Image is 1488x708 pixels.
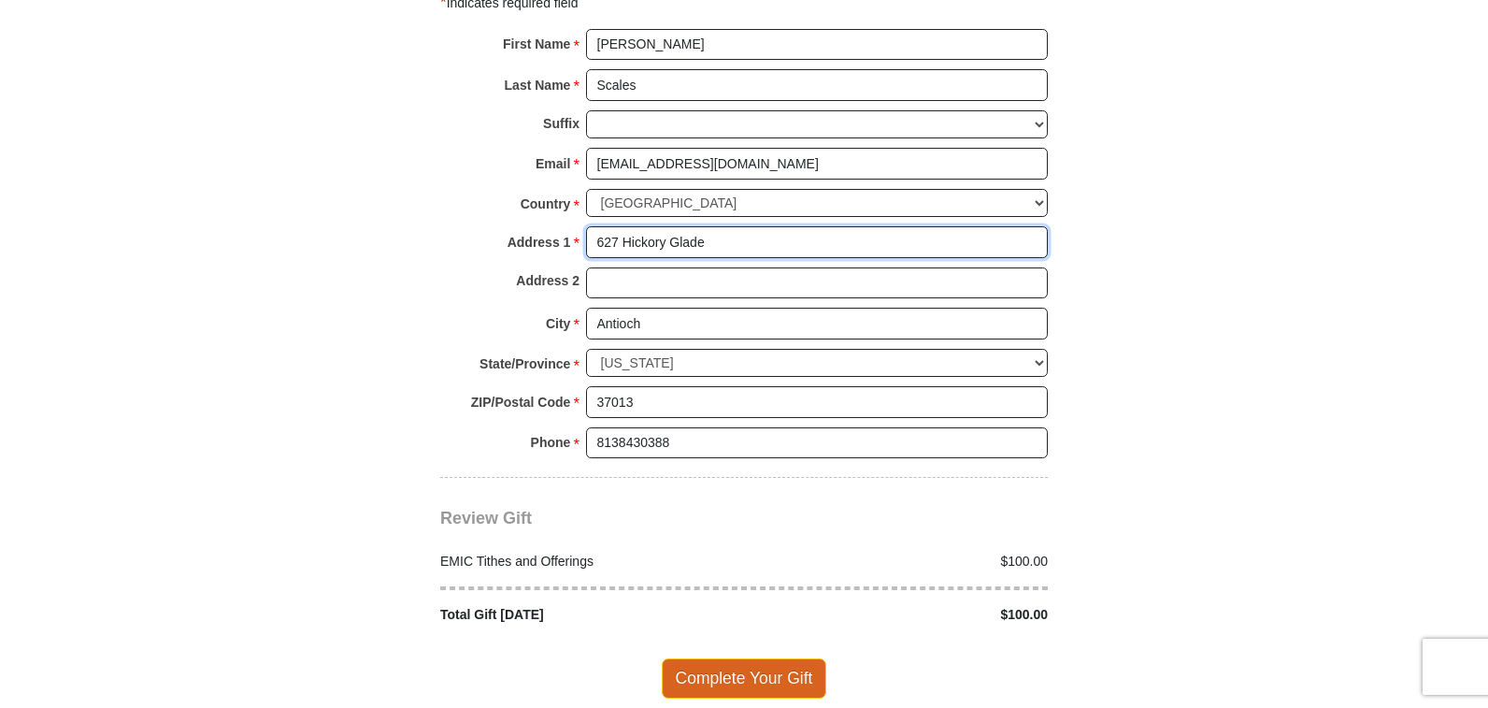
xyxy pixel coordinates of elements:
[546,311,570,337] strong: City
[479,351,570,377] strong: State/Province
[505,72,571,98] strong: Last Name
[508,229,571,255] strong: Address 1
[536,151,570,177] strong: Email
[440,509,532,527] span: Review Gift
[431,552,745,571] div: EMIC Tithes and Offerings
[516,267,579,294] strong: Address 2
[503,31,570,57] strong: First Name
[431,605,745,625] div: Total Gift [DATE]
[521,191,571,217] strong: Country
[662,658,827,698] span: Complete Your Gift
[531,429,571,455] strong: Phone
[471,389,571,415] strong: ZIP/Postal Code
[744,605,1058,625] div: $100.00
[543,110,579,137] strong: Suffix
[744,552,1058,571] div: $100.00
